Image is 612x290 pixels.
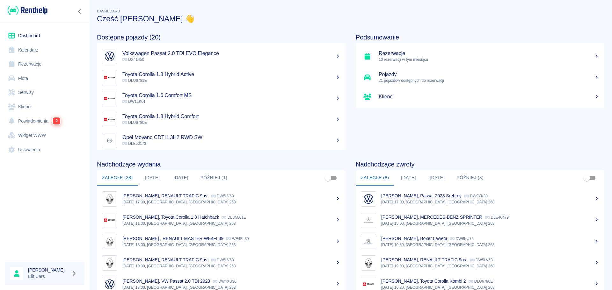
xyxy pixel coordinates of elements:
[356,231,604,252] a: Image[PERSON_NAME], Boxer Laweta DW6KU75[DATE] 10:30, [GEOGRAPHIC_DATA], [GEOGRAPHIC_DATA] 268
[450,237,474,241] p: DW6KU75
[469,279,493,284] p: DLU6780E
[356,88,604,106] a: Klienci
[362,214,375,226] img: Image
[8,5,47,16] img: Renthelp logo
[5,128,84,143] a: Widget WWW
[75,7,84,16] button: Zwiń nawigację
[356,67,604,88] a: Pojazdy21 pojazdów dostępnych do rezerwacji
[5,71,84,86] a: Flota
[122,263,340,269] p: [DATE] 10:00, [GEOGRAPHIC_DATA], [GEOGRAPHIC_DATA] 268
[379,50,599,57] h5: Rezerwacje
[5,57,84,71] a: Rezerwacje
[356,33,604,41] h4: Podsumowanie
[97,14,604,23] h3: Cześć [PERSON_NAME] 👋
[451,170,489,186] button: Później (8)
[104,193,116,205] img: Image
[104,113,116,125] img: Image
[97,88,346,109] a: ImageToyota Corolla 1.6 Comfort MS DW1LK01
[97,209,346,231] a: Image[PERSON_NAME], Toyota Corolla 1.8 Hatchback DLU5801E[DATE] 11:00, [GEOGRAPHIC_DATA], [GEOGRA...
[211,194,234,198] p: DW5LV63
[195,170,233,186] button: Później (1)
[379,94,599,100] h5: Klienci
[211,258,234,262] p: DW5LV63
[122,113,340,120] h5: Toyota Corolla 1.8 Hybrid Comfort
[97,33,346,41] h4: Dostępne pojazdy (20)
[97,170,138,186] button: Zaległe (38)
[470,258,493,262] p: DW5LV63
[122,99,146,104] span: DW1LK01
[362,257,375,269] img: Image
[97,252,346,273] a: Image[PERSON_NAME], RENAULT TRAFIC 9os. DW5LV63[DATE] 10:00, [GEOGRAPHIC_DATA], [GEOGRAPHIC_DATA]...
[97,67,346,88] a: ImageToyota Corolla 1.8 Hybrid Active DLU6781E
[122,78,147,83] span: DLU6781E
[97,9,120,13] span: Dashboard
[104,92,116,104] img: Image
[381,242,599,248] p: [DATE] 10:30, [GEOGRAPHIC_DATA], [GEOGRAPHIC_DATA] 268
[222,215,246,220] p: DLU5801E
[97,130,346,151] a: ImageOpel Movano CDTI L3H2 RWD SW DLE50173
[53,117,60,124] span: 2
[122,215,219,220] p: [PERSON_NAME], Toyota Corolla 1.8 Hatchback
[28,273,69,280] p: Elit Cars
[104,257,116,269] img: Image
[394,170,423,186] button: [DATE]
[381,199,599,205] p: [DATE] 17:00, [GEOGRAPHIC_DATA], [GEOGRAPHIC_DATA] 268
[122,257,208,262] p: [PERSON_NAME], RENAULT TRAFIC 9os.
[122,71,340,78] h5: Toyota Corolla 1.8 Hybrid Active
[104,236,116,248] img: Image
[356,160,604,168] h4: Nadchodzące zwroty
[379,78,599,83] p: 21 pojazdów dostępnych do rezerwacji
[581,172,593,184] span: Pokaż przypisane tylko do mnie
[122,134,340,141] h5: Opel Movano CDTI L3H2 RWD SW
[379,71,599,78] h5: Pojazdy
[104,134,116,146] img: Image
[5,143,84,157] a: Ustawienia
[356,209,604,231] a: Image[PERSON_NAME], MERCEDES-BENZ SPRINTER DLE46479[DATE] 15:00, [GEOGRAPHIC_DATA], [GEOGRAPHIC_D...
[122,141,146,146] span: DLE50173
[122,92,340,99] h5: Toyota Corolla 1.6 Comfort MS
[5,85,84,100] a: Serwisy
[379,57,599,62] p: 10 rezerwacji w tym miesiącu
[122,242,340,248] p: [DATE] 18:00, [GEOGRAPHIC_DATA], [GEOGRAPHIC_DATA] 268
[381,279,466,284] p: [PERSON_NAME], Toyota Corolla Kombi 2
[464,194,488,198] p: DW9YK30
[97,231,346,252] a: Image[PERSON_NAME] , RENAULT MASTER WE4FL39 WE4FL39[DATE] 18:00, [GEOGRAPHIC_DATA], [GEOGRAPHIC_D...
[122,50,340,57] h5: Volkswagen Passat 2.0 TDI EVO Elegance
[122,193,208,198] p: [PERSON_NAME], RENAULT TRAFIC 9os.
[322,172,334,184] span: Pokaż przypisane tylko do mnie
[122,199,340,205] p: [DATE] 17:00, [GEOGRAPHIC_DATA], [GEOGRAPHIC_DATA] 268
[381,236,447,241] p: [PERSON_NAME], Boxer Laweta
[97,160,346,168] h4: Nadchodzące wydania
[381,257,467,262] p: [PERSON_NAME], RENAULT TRAFIC 9os.
[356,170,394,186] button: Zaległe (8)
[122,236,223,241] p: [PERSON_NAME] , RENAULT MASTER WE4FL39
[5,29,84,43] a: Dashboard
[5,5,47,16] a: Renthelp logo
[362,193,375,205] img: Image
[356,46,604,67] a: Rezerwacje10 rezerwacji w tym miesiącu
[28,267,69,273] h6: [PERSON_NAME]
[213,279,237,284] p: DW4XU36
[381,215,482,220] p: [PERSON_NAME], MERCEDES-BENZ SPRINTER
[5,43,84,57] a: Kalendarz
[122,120,147,125] span: DLU6780E
[122,57,144,62] span: DX41450
[97,188,346,209] a: Image[PERSON_NAME], RENAULT TRAFIC 9os. DW5LV63[DATE] 17:00, [GEOGRAPHIC_DATA], [GEOGRAPHIC_DATA]...
[362,236,375,248] img: Image
[104,214,116,226] img: Image
[104,50,116,62] img: Image
[97,109,346,130] a: ImageToyota Corolla 1.8 Hybrid Comfort DLU6780E
[122,279,210,284] p: [PERSON_NAME], VW Passat 2.0 TDI 2023
[356,188,604,209] a: Image[PERSON_NAME], Passat 2023 Srebrny DW9YK30[DATE] 17:00, [GEOGRAPHIC_DATA], [GEOGRAPHIC_DATA]...
[138,170,167,186] button: [DATE]
[356,252,604,273] a: Image[PERSON_NAME], RENAULT TRAFIC 9os. DW5LV63[DATE] 19:00, [GEOGRAPHIC_DATA], [GEOGRAPHIC_DATA]...
[381,221,599,226] p: [DATE] 15:00, [GEOGRAPHIC_DATA], [GEOGRAPHIC_DATA] 268
[226,237,249,241] p: WE4FL39
[381,193,462,198] p: [PERSON_NAME], Passat 2023 Srebrny
[5,114,84,128] a: Powiadomienia2
[423,170,451,186] button: [DATE]
[122,221,340,226] p: [DATE] 11:00, [GEOGRAPHIC_DATA], [GEOGRAPHIC_DATA] 268
[97,46,346,67] a: ImageVolkswagen Passat 2.0 TDI EVO Elegance DX41450
[167,170,195,186] button: [DATE]
[104,71,116,83] img: Image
